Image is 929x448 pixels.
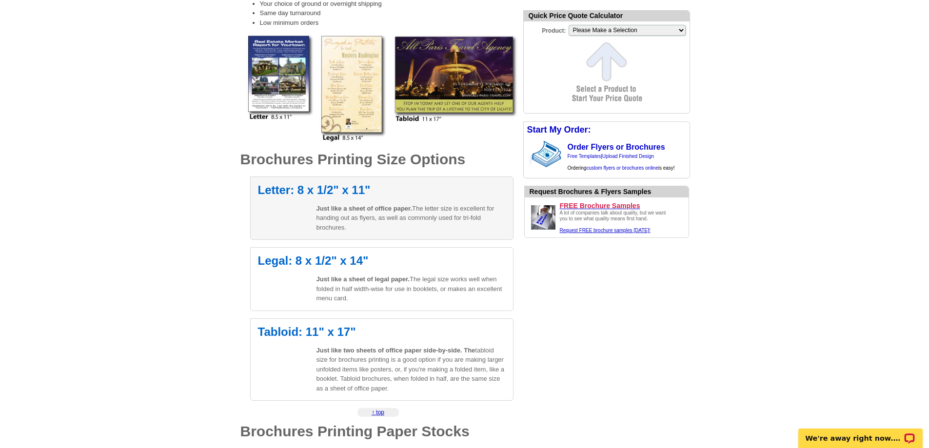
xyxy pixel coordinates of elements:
[258,326,506,338] h2: Tabloid: 11" x 17"
[316,346,506,393] p: tabloid size for brochures printing is a good option if you are making larger unfolded items like...
[245,35,518,142] img: full-color flyers and brochures
[792,417,929,448] iframe: LiveChat chat widget
[258,184,506,196] h2: Letter: 8 x 1/2" x 11"
[372,409,384,416] a: ↑ top
[260,18,514,28] li: Low minimum orders
[532,138,566,170] img: stack of brochures with custom content
[560,228,651,233] a: Request FREE samples of our flyer & brochure printing.
[240,152,514,167] h1: Brochures Printing Size Options
[316,274,506,303] p: The legal size works well when folded in half width-wise for use in booklets, or makes an excelle...
[524,138,532,170] img: background image for brochures and flyers arrow
[529,227,558,234] a: Request FREE samples of our brochures printing
[524,11,690,21] div: Quick Price Quote Calculator
[316,275,410,283] span: Just like a sheet of legal paper.
[316,204,506,233] p: The letter size is excellent for handing out as flyers, as well as commonly used for tri-fold bro...
[316,347,475,354] span: Just like two sheets of office paper side-by-side. The
[568,154,675,171] span: | Ordering is easy!
[568,154,601,159] a: Free Templates
[524,24,568,35] label: Product:
[258,255,506,267] h2: Legal: 8 x 1/2" x 14"
[260,8,514,18] li: Same day turnaround
[316,205,413,212] span: Just like a sheet of office paper.
[524,122,690,138] div: Start My Order:
[586,165,658,171] a: custom flyers or brochures online
[560,210,672,234] div: A lot of companies talk about quality, but we want you to see what quality means first hand.
[568,143,665,151] a: Order Flyers or Brochures
[602,154,654,159] a: Upload Finished Design
[560,201,685,210] a: FREE Brochure Samples
[240,424,514,439] h1: Brochures Printing Paper Stocks
[529,203,558,232] img: Request FREE samples of our brochures printing
[530,187,689,197] div: Want to know how your brochure printing will look before you order it? Check our work.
